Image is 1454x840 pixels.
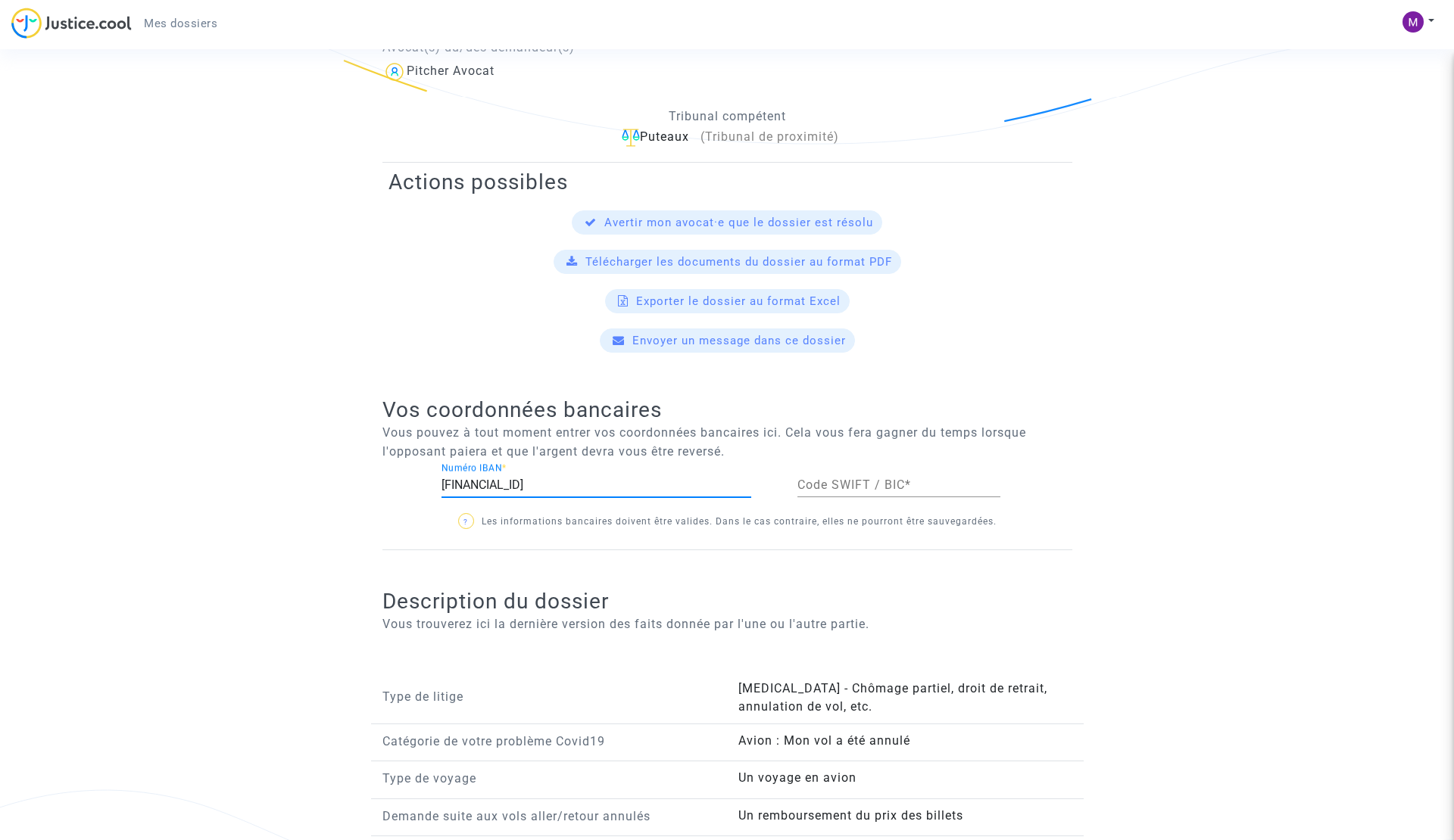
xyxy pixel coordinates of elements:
[382,128,1072,147] div: Puteaux
[11,8,132,39] img: jc-logo.svg
[382,512,1072,531] p: Les informations bancaires doivent être valides. Dans le cas contraire, elles ne pourront être sa...
[388,169,1066,195] h2: Actions possibles
[407,64,495,78] div: Pitcher Avocat
[382,423,1072,461] p: Vous pouvez à tout moment entrer vos coordonnées bancaires ici. Cela vous fera gagner du temps lo...
[382,807,716,826] p: Demande suite aux vols aller/retour annulés
[636,294,841,308] span: Exporter le dossier au format Excel
[382,769,716,788] p: Type de voyage
[382,60,407,84] img: icon-user.svg
[700,129,839,144] span: (Tribunal de proximité)
[382,107,1072,126] p: Tribunal compétent
[1403,11,1424,33] img: AATXAJyGvkSwLH8isl5e14BOf3kmElzj8tYjYrFj8R5_=s96-c
[622,129,640,147] img: icon-faciliter-sm.svg
[738,733,910,748] span: Avion : Mon vol a été annulé
[382,614,1072,633] p: Vous trouverez ici la dernière version des faits donnée par l'une ou l'autre partie.
[738,681,1047,714] span: [MEDICAL_DATA] - Chômage partiel, droit de retrait, annulation de vol, etc.
[382,732,716,751] p: Catégorie de votre problème Covid19
[585,255,892,269] span: Télécharger les documents du dossier au format PDF
[738,770,856,785] span: Un voyage en avion
[738,808,963,823] span: Un remboursement du prix des billets
[382,397,1072,423] h2: Vos coordonnées bancaires
[632,334,846,347] span: Envoyer un message dans ce dossier
[132,12,229,35] a: Mes dossiers
[463,518,468,526] span: ?
[382,588,1072,614] h2: Description du dossier
[144,17,217,30] span: Mes dossiers
[382,687,716,706] p: Type de litige
[604,216,873,229] span: Avertir mon avocat·e que le dossier est résolu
